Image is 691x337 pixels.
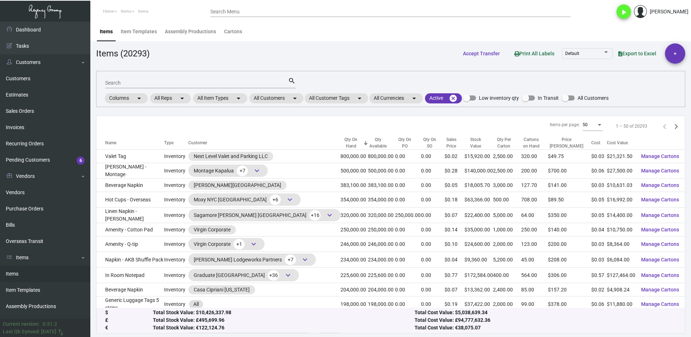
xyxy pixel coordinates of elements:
[583,123,603,128] mat-select: Items per page:
[395,297,421,312] td: 0.00
[641,301,679,307] span: Manage Cartons
[105,317,153,324] div: £
[284,271,292,280] span: keyboard_arrow_down
[340,268,368,283] td: 225,600.00
[189,300,203,308] mat-chip: All
[368,163,395,179] td: 500,000.00
[340,192,368,208] td: 354,000.00
[548,223,591,236] td: $140.00
[607,192,635,208] td: $16,992.00
[410,94,419,103] mat-icon: arrow_drop_down
[164,223,189,236] td: Inventory
[425,93,462,103] mat-chip: Active
[368,223,395,236] td: 250,000.00
[591,192,607,208] td: $0.05
[395,179,421,192] td: 0.00
[548,150,591,163] td: $49.75
[641,182,679,188] span: Manage Cartons
[607,208,635,223] td: $14,400.00
[650,8,688,16] div: [PERSON_NAME]
[301,255,309,264] span: keyboard_arrow_down
[355,94,364,103] mat-icon: arrow_drop_down
[493,223,521,236] td: 1,000.00
[521,236,548,252] td: 123.00
[194,153,268,160] div: Next Level Valet and Parking LLC
[395,283,421,297] td: 0.00
[583,122,588,127] span: 50
[449,94,458,103] mat-icon: cancel
[493,283,521,297] td: 2,400.00
[591,208,607,223] td: $0.05
[194,182,281,189] div: [PERSON_NAME][GEOGRAPHIC_DATA]
[591,297,607,312] td: $0.06
[548,208,591,223] td: $350.00
[591,268,607,283] td: $0.57
[395,252,421,268] td: 0.00
[464,297,493,312] td: $37,422.00
[286,195,294,204] span: keyboard_arrow_down
[521,163,548,179] td: 200.00
[121,9,131,14] span: Items
[164,192,189,208] td: Inventory
[548,268,591,283] td: $306.00
[464,150,493,163] td: $15,920.00
[249,240,258,248] span: keyboard_arrow_down
[548,252,591,268] td: $208.00
[493,192,521,208] td: 500.00
[194,165,262,176] div: Montage Kapalua
[445,150,464,163] td: $0.02
[591,223,607,236] td: $0.04
[395,163,421,179] td: 0.00
[445,208,464,223] td: $0.07
[288,77,296,85] mat-icon: search
[521,252,548,268] td: 45.00
[135,94,143,103] mat-icon: arrow_drop_down
[395,136,415,149] div: Qty On PO
[464,208,493,223] td: $22,400.00
[521,283,548,297] td: 85.00
[607,283,635,297] td: $4,908.24
[368,150,395,163] td: 800,000.00
[421,150,445,163] td: 0.00
[607,252,635,268] td: $6,084.00
[178,94,186,103] mat-icon: arrow_drop_down
[464,163,493,179] td: $140,000.00
[607,268,635,283] td: $127,464.00
[421,223,445,236] td: 0.00
[445,297,464,312] td: $0.19
[368,179,395,192] td: 383,100.00
[641,227,679,233] span: Manage Cartons
[121,28,157,35] div: Item Templates
[188,136,340,150] th: Customer
[153,317,415,324] div: Total Stock Value: £495,699.96
[548,179,591,192] td: $141.00
[548,136,585,149] div: Price [PERSON_NAME]
[641,257,679,263] span: Manage Cartons
[96,268,164,283] td: In Room Notepad
[291,94,299,103] mat-icon: arrow_drop_down
[493,208,521,223] td: 5,000.00
[368,236,395,252] td: 246,000.00
[445,163,464,179] td: $0.28
[96,223,164,236] td: Amenity - Cotton Pad
[164,236,189,252] td: Inventory
[641,272,679,278] span: Manage Cartons
[395,150,421,163] td: 0.00
[641,287,679,293] span: Manage Cartons
[565,51,579,56] span: Default
[591,140,600,146] div: Cost
[96,163,164,179] td: [PERSON_NAME] - Montage
[548,192,591,208] td: $89.50
[368,297,395,312] td: 198,000.00
[237,166,248,176] span: +7
[194,194,295,205] div: Moxy NYC [GEOGRAPHIC_DATA]
[253,166,261,175] span: keyboard_arrow_down
[164,150,189,163] td: Inventory
[445,179,464,192] td: $0.05
[521,268,548,283] td: 564.00
[464,179,493,192] td: $18,005.70
[193,93,247,103] mat-chip: All Item Types
[421,236,445,252] td: 0.00
[340,252,368,268] td: 234,000.00
[165,28,216,35] div: Assembly Productions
